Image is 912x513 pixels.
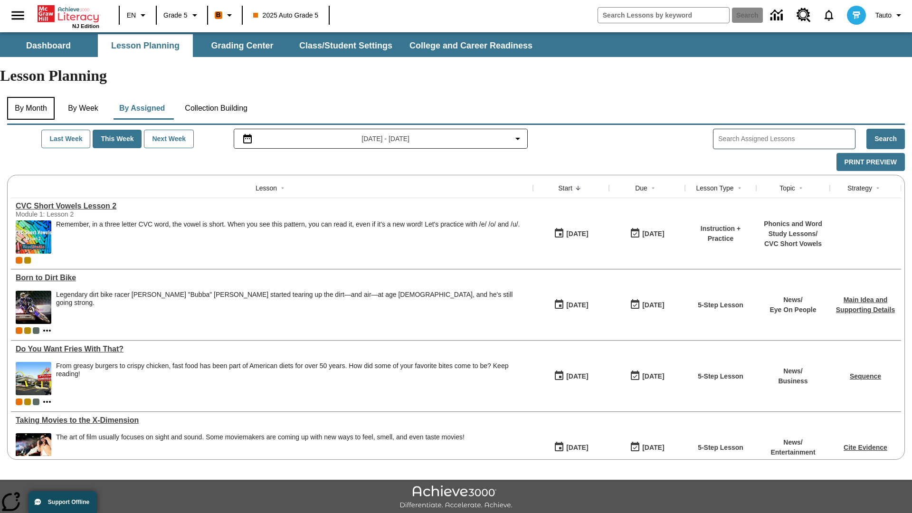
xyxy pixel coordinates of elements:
[734,182,745,194] button: Sort
[16,274,528,282] a: Born to Dirt Bike, Lessons
[566,370,588,382] div: [DATE]
[361,134,409,144] span: [DATE] - [DATE]
[72,23,99,29] span: NJ Edition
[836,153,905,171] button: Print Preview
[256,183,277,193] div: Lesson
[875,10,892,20] span: Tauto
[160,7,204,24] button: Grade: Grade 5, Select a grade
[817,3,841,28] a: Notifications
[642,299,664,311] div: [DATE]
[769,295,816,305] p: News /
[779,183,795,193] div: Topic
[627,296,667,314] button: 09/08/25: Last day the lesson can be accessed
[56,433,465,441] p: The art of film usually focuses on sight and sound. Some moviemakers are coming up with new ways ...
[769,305,816,315] p: Eye On People
[551,367,591,385] button: 09/08/25: First time the lesson was available
[16,362,51,395] img: One of the first McDonald's stores, with the iconic red sign and golden arches.
[627,367,667,385] button: 09/08/25: Last day the lesson can be accessed
[635,183,647,193] div: Due
[1,34,96,57] button: Dashboard
[16,416,528,425] div: Taking Movies to the X-Dimension
[211,7,239,24] button: Boost Class color is orange. Change class color
[791,2,817,28] a: Resource Center, Will open in new tab
[16,345,528,353] div: Do You Want Fries With That?
[847,6,866,25] img: avatar image
[566,228,588,240] div: [DATE]
[690,224,751,244] p: Instruction + Practice
[16,433,51,466] img: Panel in front of the seats sprays water mist to the happy audience at a 4DX-equipped theater.
[836,296,895,313] a: Main Idea and Supporting Details
[627,225,667,243] button: 09/09/25: Last day the lesson can be accessed
[56,220,520,254] div: Remember, in a three letter CVC word, the vowel is short. When you see this pattern, you can read...
[718,132,855,146] input: Search Assigned Lessons
[16,220,51,254] img: CVC Short Vowels Lesson 2.
[144,130,194,148] button: Next Week
[38,4,99,23] a: Home
[16,274,528,282] div: Born to Dirt Bike
[24,257,31,264] div: New 2025 class
[16,327,22,334] div: Current Class
[16,399,22,405] div: Current Class
[847,183,872,193] div: Strategy
[16,345,528,353] a: Do You Want Fries With That?, Lessons
[872,7,908,24] button: Profile/Settings
[56,433,465,466] span: The art of film usually focuses on sight and sound. Some moviemakers are coming up with new ways ...
[795,182,807,194] button: Sort
[16,416,528,425] a: Taking Movies to the X-Dimension, Lessons
[56,362,528,395] div: From greasy burgers to crispy chicken, fast food has been part of American diets for over 50 year...
[163,10,188,20] span: Grade 5
[402,34,540,57] button: College and Career Readiness
[698,300,743,310] p: 5-Step Lesson
[56,291,528,324] div: Legendary dirt bike racer James "Bubba" Stewart started tearing up the dirt—and air—at age 4, and...
[127,10,136,20] span: EN
[93,130,142,148] button: This Week
[770,437,815,447] p: News /
[778,376,807,386] p: Business
[33,399,39,405] span: OL 2025 Auto Grade 6
[41,325,53,336] button: Show more classes
[642,370,664,382] div: [DATE]
[844,444,887,451] a: Cite Evidence
[277,182,288,194] button: Sort
[558,183,572,193] div: Start
[551,296,591,314] button: 09/08/25: First time the lesson was available
[7,97,55,120] button: By Month
[24,399,31,405] div: New 2025 class
[642,442,664,454] div: [DATE]
[56,362,528,378] div: From greasy burgers to crispy chicken, fast food has been part of American diets for over 50 year...
[16,257,22,264] div: Current Class
[566,299,588,311] div: [DATE]
[16,210,158,218] div: Module 1: Lesson 2
[770,447,815,457] p: Entertainment
[33,327,39,334] div: OL 2025 Auto Grade 6
[4,1,32,29] button: Open side menu
[292,34,400,57] button: Class/Student Settings
[841,3,872,28] button: Select a new avatar
[98,34,193,57] button: Lesson Planning
[642,228,664,240] div: [DATE]
[253,10,319,20] span: 2025 Auto Grade 5
[761,219,825,239] p: Phonics and Word Study Lessons /
[56,220,520,228] p: Remember, in a three letter CVC word, the vowel is short. When you see this pattern, you can read...
[24,327,31,334] div: New 2025 class
[112,97,172,120] button: By Assigned
[41,130,90,148] button: Last Week
[56,291,528,307] div: Legendary dirt bike racer [PERSON_NAME] "Bubba" [PERSON_NAME] started tearing up the dirt—and air...
[698,443,743,453] p: 5-Step Lesson
[627,438,667,456] button: 09/08/25: Last day the lesson can be accessed
[16,202,528,210] div: CVC Short Vowels Lesson 2
[28,491,97,513] button: Support Offline
[59,97,107,120] button: By Week
[38,3,99,29] div: Home
[123,7,153,24] button: Language: EN, Select a language
[761,239,825,249] p: CVC Short Vowels
[177,97,255,120] button: Collection Building
[698,371,743,381] p: 5-Step Lesson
